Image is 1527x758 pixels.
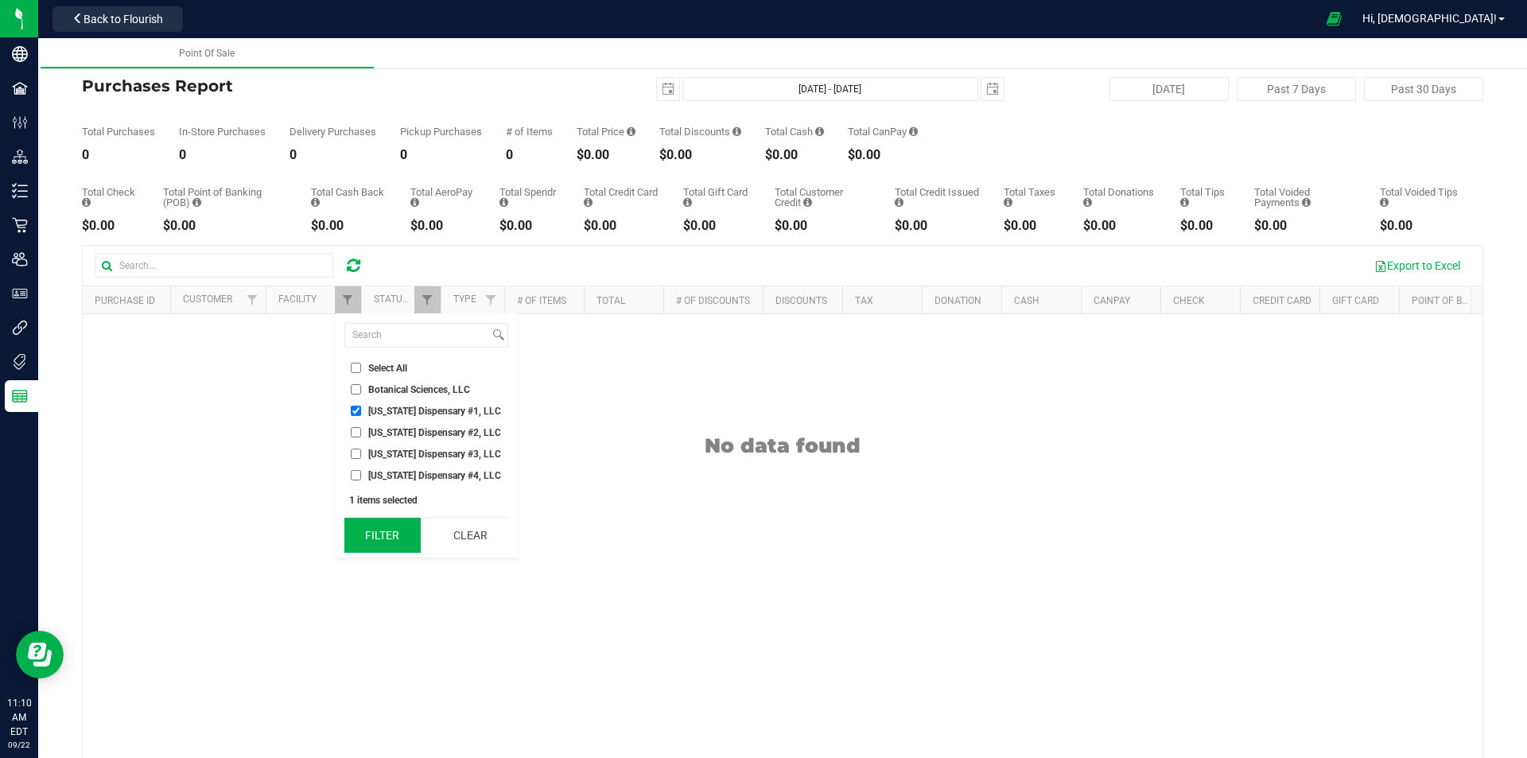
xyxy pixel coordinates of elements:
div: Total Taxes [1004,187,1059,208]
div: $0.00 [311,220,387,232]
i: Sum of the successful, non-voided point-of-banking payment transactions, both via payment termina... [192,197,201,208]
i: Sum of all voided payment transaction amounts, excluding tips and transaction fees, for all purch... [1302,197,1311,208]
i: Sum of the successful, non-voided CanPay payment transactions for all purchases in the date range. [909,126,918,137]
input: [US_STATE] Dispensary #4, LLC [351,470,361,480]
span: select [657,78,679,100]
div: $0.00 [82,220,139,232]
div: $0.00 [659,149,741,161]
i: Sum of the total taxes for all purchases in the date range. [1004,197,1012,208]
p: 11:10 AM EDT [7,696,31,739]
a: # of Items [517,295,566,306]
inline-svg: Tags [12,354,28,370]
input: Search [345,324,489,347]
div: $0.00 [895,220,980,232]
span: Back to Flourish [84,13,163,25]
div: # of Items [506,126,553,137]
div: Total Cash [765,126,824,137]
a: Discounts [775,295,827,306]
span: Open Ecommerce Menu [1316,3,1352,34]
a: Donation [934,295,981,306]
button: Back to Flourish [52,6,183,32]
div: $0.00 [163,220,287,232]
div: Total CanPay [848,126,918,137]
input: Select All [351,363,361,373]
div: Total Cash Back [311,187,387,208]
a: Filter [239,286,266,313]
a: CanPay [1094,295,1130,306]
inline-svg: Integrations [12,320,28,336]
input: [US_STATE] Dispensary #2, LLC [351,427,361,437]
a: Purchase ID [95,295,155,306]
i: Sum of the successful, non-voided check payment transactions for all purchases in the date range. [82,197,91,208]
div: Total Voided Tips [1380,187,1459,208]
inline-svg: User Roles [12,286,28,301]
a: Total [596,295,625,306]
div: Total Spendr [499,187,560,208]
i: Sum of all tip amounts from voided payment transactions for all purchases in the date range. [1380,197,1389,208]
input: Botanical Sciences, LLC [351,384,361,395]
i: Sum of the discount values applied to the all purchases in the date range. [732,126,741,137]
div: Total Purchases [82,126,155,137]
i: Sum of all account credit issued for all refunds from returned purchases in the date range. [895,197,903,208]
div: Total Credit Issued [895,187,980,208]
div: 0 [82,149,155,161]
i: Sum of the successful, non-voided gift card payment transactions for all purchases in the date ra... [683,197,692,208]
button: Past 7 Days [1237,77,1356,101]
div: Pickup Purchases [400,126,482,137]
div: Total Customer Credit [775,187,871,208]
div: Total Donations [1083,187,1156,208]
div: In-Store Purchases [179,126,266,137]
a: Facility [278,293,317,305]
span: [US_STATE] Dispensary #2, LLC [368,428,501,437]
i: Sum of the successful, non-voided AeroPay payment transactions for all purchases in the date range. [410,197,419,208]
i: Sum of the successful, non-voided payments using account credit for all purchases in the date range. [803,197,812,208]
i: Sum of the total prices of all purchases in the date range. [627,126,635,137]
a: Check [1173,295,1205,306]
a: Credit Card [1253,295,1311,306]
i: Sum of the successful, non-voided cash payment transactions for all purchases in the date range. ... [815,126,824,137]
button: Export to Excel [1364,252,1471,279]
div: $0.00 [1254,220,1356,232]
iframe: Resource center [16,631,64,678]
a: Customer [183,293,232,305]
a: # of Discounts [676,295,750,306]
div: $0.00 [1380,220,1459,232]
button: [DATE] [1109,77,1229,101]
div: Total Gift Card [683,187,751,208]
span: select [981,78,1004,100]
span: Botanical Sciences, LLC [368,385,470,395]
div: $0.00 [765,149,824,161]
a: Filter [335,286,361,313]
div: Delivery Purchases [289,126,376,137]
span: Hi, [DEMOGRAPHIC_DATA]! [1362,12,1497,25]
inline-svg: Company [12,46,28,62]
div: Total Voided Payments [1254,187,1356,208]
div: $0.00 [410,220,476,232]
div: Total Check [82,187,139,208]
div: $0.00 [1180,220,1230,232]
div: $0.00 [683,220,751,232]
inline-svg: Users [12,251,28,267]
i: Sum of the cash-back amounts from rounded-up electronic payments for all purchases in the date ra... [311,197,320,208]
a: Filter [478,286,504,313]
div: $0.00 [1004,220,1059,232]
input: [US_STATE] Dispensary #1, LLC [351,406,361,416]
span: [US_STATE] Dispensary #1, LLC [368,406,501,416]
i: Sum of the successful, non-voided Spendr payment transactions for all purchases in the date range. [499,197,508,208]
div: No data found [83,394,1482,457]
inline-svg: Distribution [12,149,28,165]
div: 0 [400,149,482,161]
input: [US_STATE] Dispensary #3, LLC [351,449,361,459]
div: 0 [179,149,266,161]
inline-svg: Reports [12,388,28,404]
span: Point Of Sale [179,48,235,59]
p: 09/22 [7,739,31,751]
div: Total Credit Card [584,187,659,208]
div: $0.00 [499,220,560,232]
a: Point of Banking (POB) [1412,295,1525,306]
inline-svg: Facilities [12,80,28,96]
i: Sum of the successful, non-voided credit card payment transactions for all purchases in the date ... [584,197,593,208]
button: Filter [344,518,421,553]
a: Filter [414,286,441,313]
span: Select All [368,363,407,373]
